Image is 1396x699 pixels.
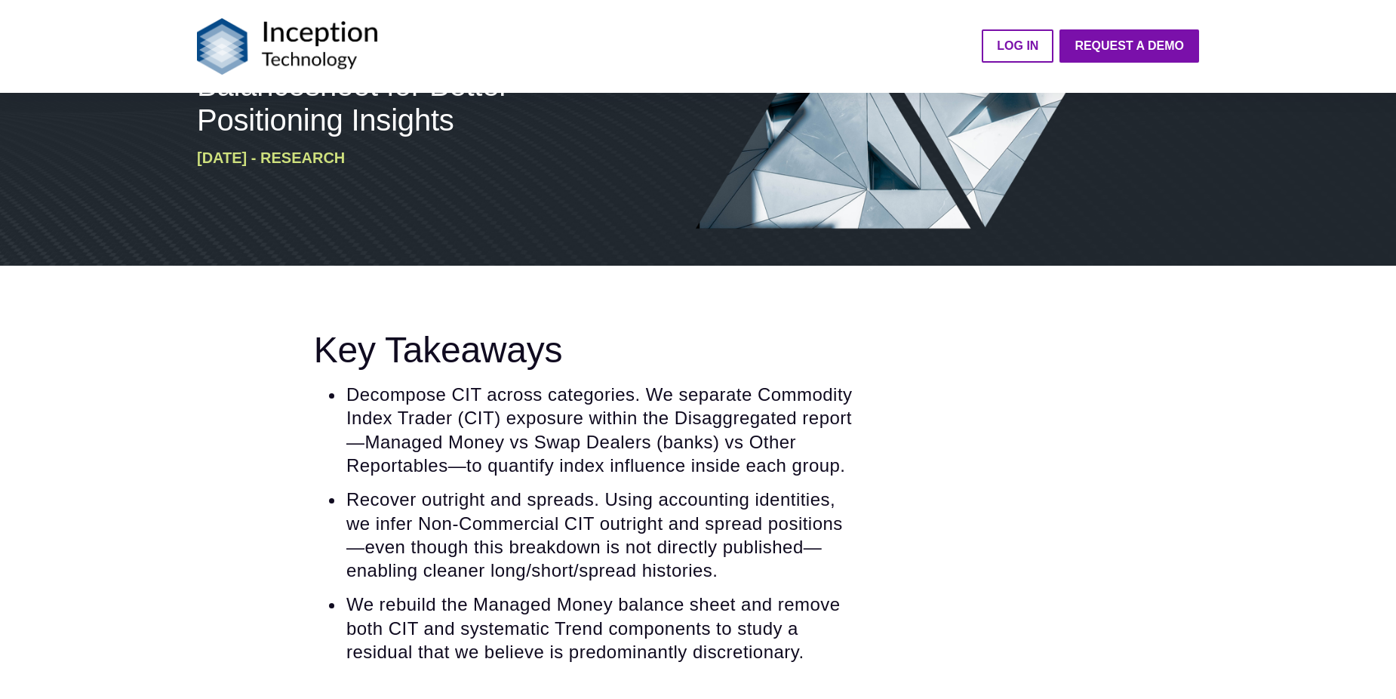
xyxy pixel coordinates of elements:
[1059,29,1199,63] a: Request a Demo
[314,329,859,371] h2: Key Takeaways
[1075,39,1184,52] strong: Request a Demo
[982,29,1053,63] a: LOG IN
[197,149,607,167] h6: [DATE] - Research
[197,18,378,75] img: Logo
[345,383,859,477] li: Decompose CIT across categories. We separate Commodity Index Trader (CIT) exposure within the Dis...
[997,39,1038,52] strong: LOG IN
[345,593,859,664] li: We rebuild the Managed Money balance sheet and remove both CIT and systematic Trend components to...
[345,488,859,582] li: Recover outright and spreads. Using accounting identities, we infer Non‑Commercial CIT outright a...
